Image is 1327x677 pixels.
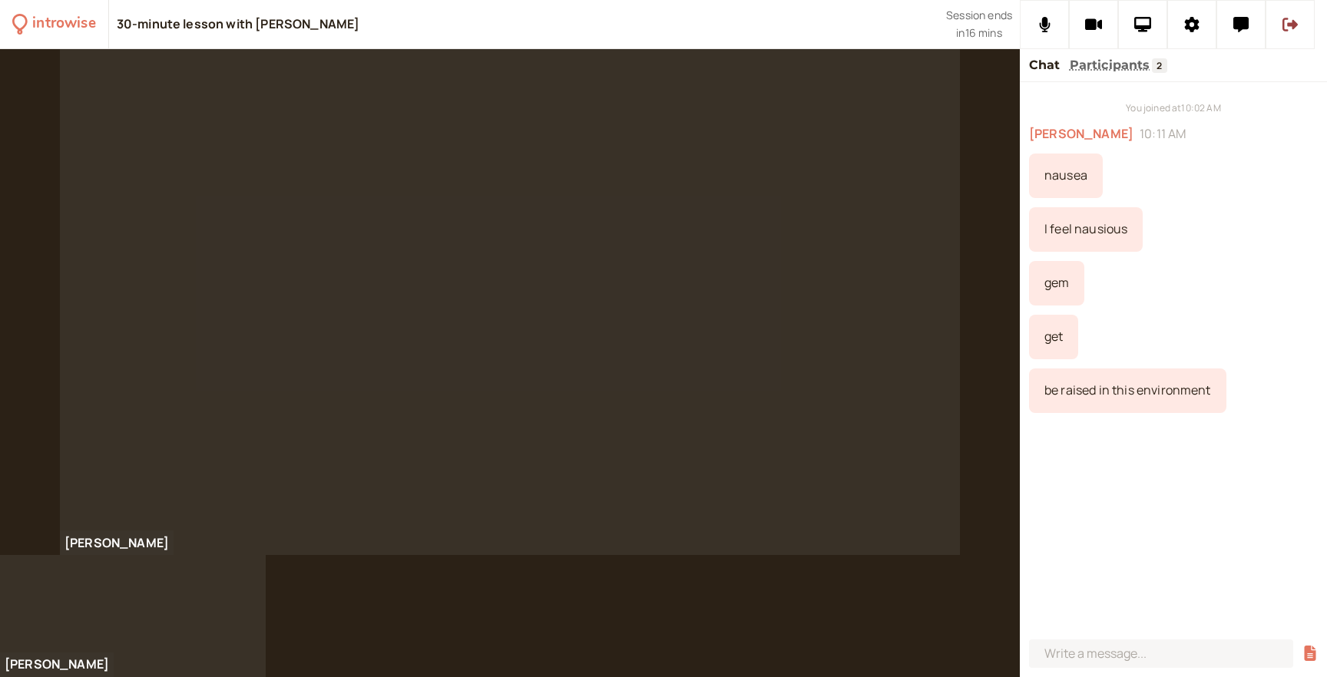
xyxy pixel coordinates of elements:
[1029,261,1084,305] div: 8/27/2025, 10:12:38 AM
[956,25,1001,42] span: in 16 mins
[946,7,1012,41] div: Scheduled session end time. Don't worry, your call will continue
[1029,368,1226,413] div: 8/27/2025, 10:13:30 AM
[1029,315,1078,359] div: 8/27/2025, 10:12:45 AM
[1140,124,1186,144] span: 10:11 AM
[1302,646,1318,662] button: Share a file
[946,7,1012,25] span: Session ends
[1070,55,1150,75] button: Participants
[1029,55,1061,75] button: Chat
[1152,58,1167,73] span: 2
[1029,639,1293,668] input: Write a message...
[117,16,360,33] div: 30-minute lesson with [PERSON_NAME]
[1029,124,1133,144] span: [PERSON_NAME]
[1029,207,1143,252] div: 8/27/2025, 10:11:59 AM
[32,12,95,36] div: introwise
[1029,154,1103,198] div: 8/27/2025, 10:11:53 AM
[1029,101,1318,115] div: You joined at 10:02 AM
